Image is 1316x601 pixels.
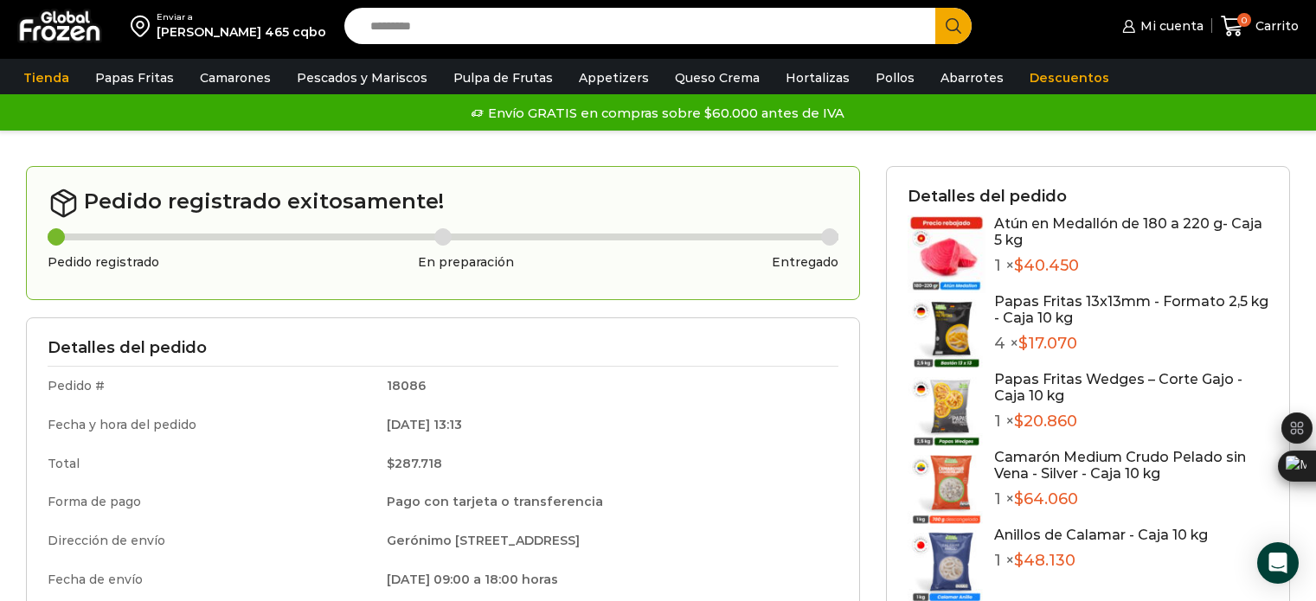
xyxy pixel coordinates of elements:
[994,527,1208,543] a: Anillos de Calamar - Caja 10 kg
[48,521,375,560] td: Dirección de envío
[48,366,375,405] td: Pedido #
[932,61,1012,94] a: Abarrotes
[387,456,395,471] span: $
[994,412,1268,432] p: 1 ×
[1014,489,1078,508] bdi: 64.060
[48,483,375,521] td: Forma de pago
[375,406,838,444] td: [DATE] 13:13
[994,215,1262,248] a: Atún en Medallón de 180 a 220 g- Caja 5 kg
[157,23,326,41] div: [PERSON_NAME] 465 cqbo
[666,61,768,94] a: Queso Crema
[994,552,1208,571] p: 1 ×
[191,61,279,94] a: Camarones
[908,188,1268,207] h3: Detalles del pedido
[1221,6,1299,47] a: 0 Carrito
[48,560,375,596] td: Fecha de envío
[48,188,838,219] h2: Pedido registrado exitosamente!
[1014,489,1024,508] span: $
[570,61,658,94] a: Appetizers
[772,255,838,270] h3: Entregado
[131,11,157,41] img: address-field-icon.svg
[375,483,838,521] td: Pago con tarjeta o transferencia
[1018,334,1077,353] bdi: 17.070
[48,255,159,270] h3: Pedido registrado
[1014,551,1075,570] bdi: 48.130
[1014,256,1079,275] bdi: 40.450
[87,61,183,94] a: Papas Fritas
[375,521,838,560] td: Gerónimo [STREET_ADDRESS]
[994,335,1268,354] p: 4 ×
[1014,551,1024,570] span: $
[418,255,514,270] h3: En preparación
[867,61,923,94] a: Pollos
[1251,17,1299,35] span: Carrito
[48,444,375,483] td: Total
[994,490,1268,509] p: 1 ×
[1014,256,1024,275] span: $
[288,61,436,94] a: Pescados y Mariscos
[48,406,375,444] td: Fecha y hora del pedido
[1257,542,1299,584] div: Open Intercom Messenger
[15,61,78,94] a: Tienda
[1237,13,1251,27] span: 0
[387,456,442,471] bdi: 287.718
[1014,412,1077,431] bdi: 20.860
[1021,61,1118,94] a: Descuentos
[994,371,1242,404] a: Papas Fritas Wedges – Corte Gajo - Caja 10 kg
[1018,334,1028,353] span: $
[375,366,838,405] td: 18086
[157,11,326,23] div: Enviar a
[1118,9,1203,43] a: Mi cuenta
[777,61,858,94] a: Hortalizas
[994,449,1246,482] a: Camarón Medium Crudo Pelado sin Vena - Silver - Caja 10 kg
[935,8,972,44] button: Search button
[445,61,562,94] a: Pulpa de Frutas
[375,560,838,596] td: [DATE] 09:00 a 18:00 horas
[1014,412,1024,431] span: $
[1136,17,1204,35] span: Mi cuenta
[48,339,838,358] h3: Detalles del pedido
[994,293,1268,326] a: Papas Fritas 13x13mm - Formato 2,5 kg - Caja 10 kg
[994,257,1268,276] p: 1 ×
